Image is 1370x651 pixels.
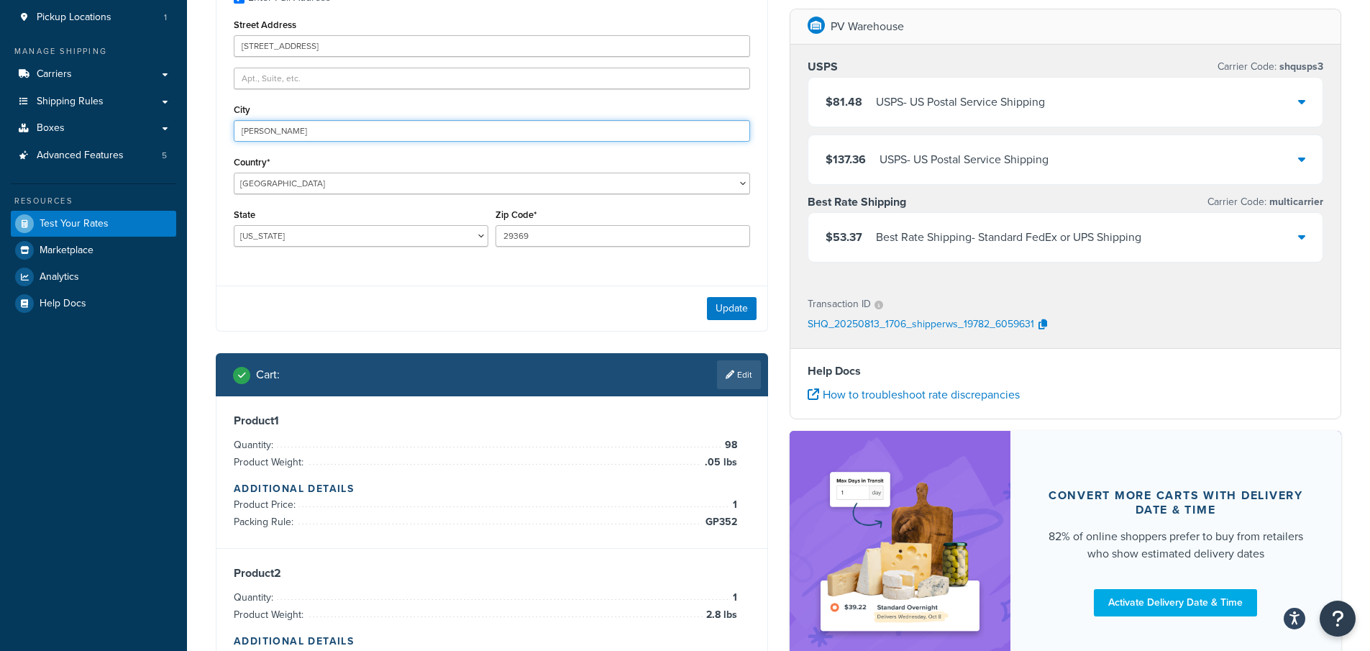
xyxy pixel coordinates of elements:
a: Boxes [11,115,176,142]
label: Zip Code* [496,209,536,220]
h4: Additional Details [234,634,750,649]
span: .05 lbs [701,454,737,471]
h3: USPS [808,60,838,74]
li: Advanced Features [11,142,176,169]
div: Convert more carts with delivery date & time [1045,488,1307,517]
span: 1 [729,496,737,514]
span: $53.37 [826,229,862,245]
div: Best Rate Shipping - Standard FedEx or UPS Shipping [876,227,1141,247]
a: Marketplace [11,237,176,263]
label: City [234,104,250,115]
label: State [234,209,255,220]
a: Shipping Rules [11,88,176,115]
div: 82% of online shoppers prefer to buy from retailers who show estimated delivery dates [1045,528,1307,563]
a: How to troubleshoot rate discrepancies [808,386,1020,403]
span: Shipping Rules [37,96,104,108]
a: Carriers [11,61,176,88]
a: Advanced Features5 [11,142,176,169]
span: Carriers [37,68,72,81]
p: Carrier Code: [1218,57,1323,77]
span: Advanced Features [37,150,124,162]
a: Test Your Rates [11,211,176,237]
span: Quantity: [234,437,277,452]
span: 98 [721,437,737,454]
span: $137.36 [826,151,866,168]
span: Product Weight: [234,455,307,470]
li: Pickup Locations [11,4,176,31]
h4: Additional Details [234,481,750,496]
span: Packing Rule: [234,514,297,529]
input: Apt., Suite, etc. [234,68,750,89]
a: Analytics [11,264,176,290]
span: Test Your Rates [40,218,109,230]
a: Pickup Locations1 [11,4,176,31]
div: Resources [11,195,176,207]
p: Carrier Code: [1207,192,1323,212]
span: 2.8 lbs [703,606,737,624]
span: Pickup Locations [37,12,111,24]
h3: Best Rate Shipping [808,195,906,209]
span: multicarrier [1266,194,1323,209]
p: PV Warehouse [831,17,904,37]
span: Help Docs [40,298,86,310]
span: 1 [164,12,167,24]
p: Transaction ID [808,294,871,314]
span: Marketplace [40,245,93,257]
a: Activate Delivery Date & Time [1094,589,1257,616]
span: 5 [162,150,167,162]
span: Product Price: [234,497,299,512]
span: $81.48 [826,94,862,110]
span: Analytics [40,271,79,283]
p: SHQ_20250813_1706_shipperws_19782_6059631 [808,314,1034,336]
div: USPS - US Postal Service Shipping [876,92,1045,112]
div: Manage Shipping [11,45,176,58]
span: 1 [729,589,737,606]
label: Street Address [234,19,296,30]
span: Product Weight: [234,607,307,622]
label: Country* [234,157,270,168]
div: USPS - US Postal Service Shipping [880,150,1049,170]
span: Boxes [37,122,65,135]
h4: Help Docs [808,363,1324,380]
h2: Cart : [256,368,280,381]
h3: Product 2 [234,566,750,581]
a: Edit [717,360,761,389]
button: Open Resource Center [1320,601,1356,637]
span: shqusps3 [1277,59,1323,74]
button: Update [707,297,757,320]
span: GP352 [702,514,737,531]
a: Help Docs [11,291,176,317]
h3: Product 1 [234,414,750,428]
span: Quantity: [234,590,277,605]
